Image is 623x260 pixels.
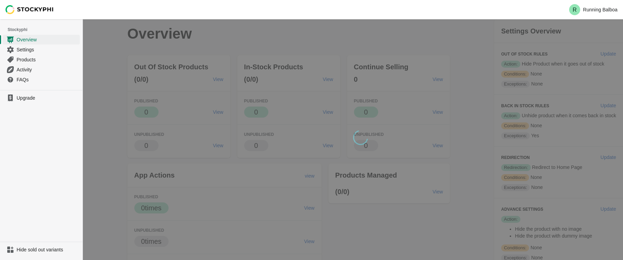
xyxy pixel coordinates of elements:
[6,5,54,14] img: Stockyphi
[3,93,80,103] a: Upgrade
[583,7,617,12] p: Running Balboa
[3,74,80,84] a: FAQs
[17,76,78,83] span: FAQs
[17,46,78,53] span: Settings
[8,26,83,33] span: Stockyphi
[3,245,80,254] a: Hide sold out variants
[3,34,80,44] a: Overview
[569,4,580,15] span: Avatar with initials R
[3,44,80,54] a: Settings
[3,54,80,64] a: Products
[573,7,577,13] text: R
[17,94,78,101] span: Upgrade
[566,3,620,17] button: Avatar with initials RRunning Balboa
[17,66,78,73] span: Activity
[3,64,80,74] a: Activity
[17,56,78,63] span: Products
[17,36,78,43] span: Overview
[17,246,78,253] span: Hide sold out variants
